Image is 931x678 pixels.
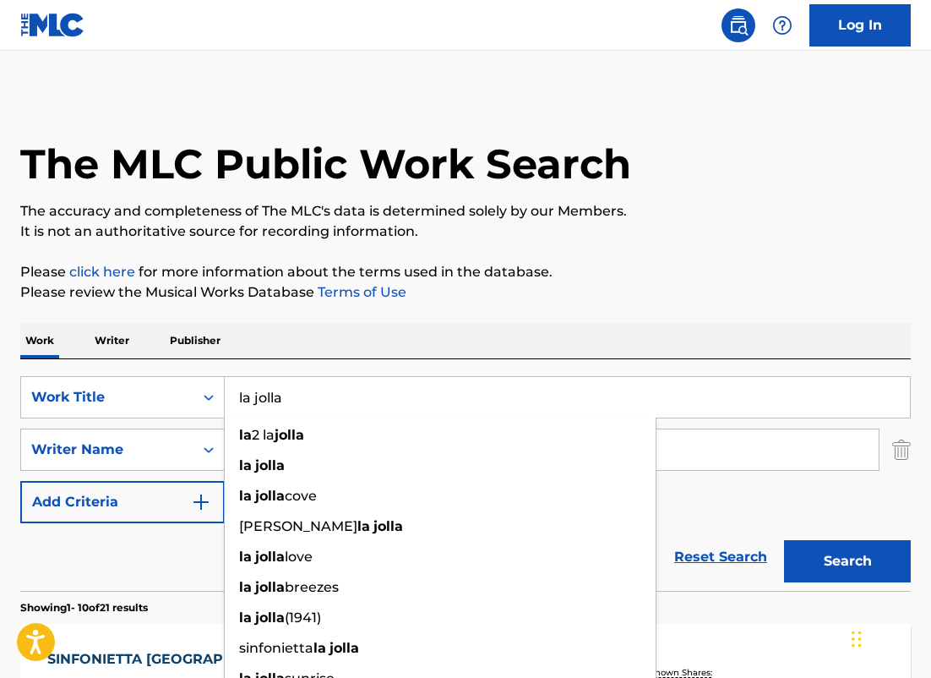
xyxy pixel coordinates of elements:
img: search [728,15,749,36]
div: Writer Name [31,440,183,460]
img: 9d2ae6d4665cec9f34b9.svg [191,492,211,512]
strong: jolla [373,518,403,534]
h1: The MLC Public Work Search [20,139,631,189]
strong: jolla [255,488,285,504]
strong: jolla [255,457,285,473]
iframe: Chat Widget [847,597,931,678]
a: Reset Search [666,539,776,576]
strong: la [313,640,326,656]
form: Search Form [20,376,911,591]
strong: jolla [329,640,359,656]
a: click here [69,264,135,280]
strong: la [239,579,252,595]
strong: jolla [255,579,285,595]
p: Showing 1 - 10 of 21 results [20,600,148,615]
div: Drag [852,614,862,664]
img: help [772,15,792,36]
div: SINFONIETTA [GEOGRAPHIC_DATA] [47,649,307,670]
iframe: Resource Center [884,433,931,569]
span: 2 la [252,427,275,443]
span: [PERSON_NAME] [239,518,357,534]
strong: jolla [255,610,285,626]
button: Add Criteria [20,481,225,523]
img: MLC Logo [20,13,85,37]
button: Search [784,540,911,582]
strong: la [239,457,252,473]
strong: la [239,610,252,626]
span: (1941) [285,610,321,626]
p: Publisher [165,323,226,358]
p: Work [20,323,59,358]
strong: jolla [255,549,285,565]
p: Please review the Musical Works Database [20,282,911,303]
a: Log In [809,4,911,46]
strong: la [239,488,252,504]
strong: la [357,518,370,534]
strong: la [239,427,252,443]
span: sinfonietta [239,640,313,656]
p: The accuracy and completeness of The MLC's data is determined solely by our Members. [20,201,911,221]
p: Writer [90,323,134,358]
strong: la [239,549,252,565]
img: Delete Criterion [892,429,911,471]
strong: jolla [275,427,304,443]
div: Help [765,8,799,42]
span: love [285,549,313,565]
p: It is not an authoritative source for recording information. [20,221,911,242]
a: Terms of Use [314,284,406,300]
div: Work Title [31,387,183,407]
p: Please for more information about the terms used in the database. [20,262,911,282]
span: cove [285,488,317,504]
span: breezes [285,579,339,595]
a: Public Search [721,8,755,42]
